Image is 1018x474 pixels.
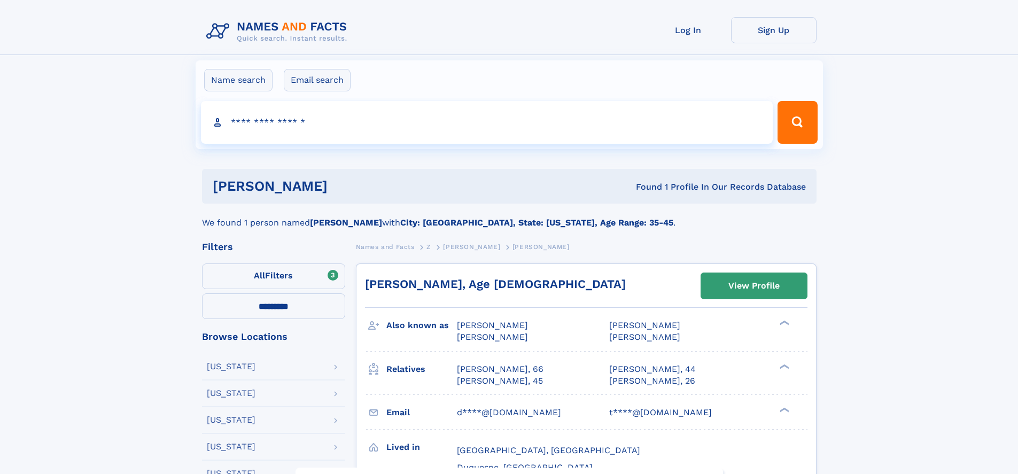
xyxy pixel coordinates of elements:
[386,438,457,456] h3: Lived in
[426,240,431,253] a: Z
[609,363,696,375] a: [PERSON_NAME], 44
[386,316,457,335] h3: Also known as
[609,375,695,387] a: [PERSON_NAME], 26
[204,69,273,91] label: Name search
[443,243,500,251] span: [PERSON_NAME]
[443,240,500,253] a: [PERSON_NAME]
[202,17,356,46] img: Logo Names and Facts
[254,270,265,281] span: All
[207,389,255,398] div: [US_STATE]
[426,243,431,251] span: Z
[207,416,255,424] div: [US_STATE]
[457,332,528,342] span: [PERSON_NAME]
[400,217,673,228] b: City: [GEOGRAPHIC_DATA], State: [US_STATE], Age Range: 35-45
[207,442,255,451] div: [US_STATE]
[284,69,351,91] label: Email search
[457,462,593,472] span: Duquesne, [GEOGRAPHIC_DATA]
[202,242,345,252] div: Filters
[512,243,570,251] span: [PERSON_NAME]
[386,403,457,422] h3: Email
[356,240,415,253] a: Names and Facts
[777,406,790,413] div: ❯
[213,180,482,193] h1: [PERSON_NAME]
[310,217,382,228] b: [PERSON_NAME]
[207,362,255,371] div: [US_STATE]
[202,204,817,229] div: We found 1 person named with .
[481,181,806,193] div: Found 1 Profile In Our Records Database
[365,277,626,291] a: [PERSON_NAME], Age [DEMOGRAPHIC_DATA]
[201,101,773,144] input: search input
[609,332,680,342] span: [PERSON_NAME]
[457,363,543,375] a: [PERSON_NAME], 66
[609,320,680,330] span: [PERSON_NAME]
[457,445,640,455] span: [GEOGRAPHIC_DATA], [GEOGRAPHIC_DATA]
[731,17,817,43] a: Sign Up
[646,17,731,43] a: Log In
[457,320,528,330] span: [PERSON_NAME]
[777,320,790,327] div: ❯
[728,274,780,298] div: View Profile
[701,273,807,299] a: View Profile
[457,375,543,387] a: [PERSON_NAME], 45
[202,263,345,289] label: Filters
[777,363,790,370] div: ❯
[778,101,817,144] button: Search Button
[202,332,345,341] div: Browse Locations
[386,360,457,378] h3: Relatives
